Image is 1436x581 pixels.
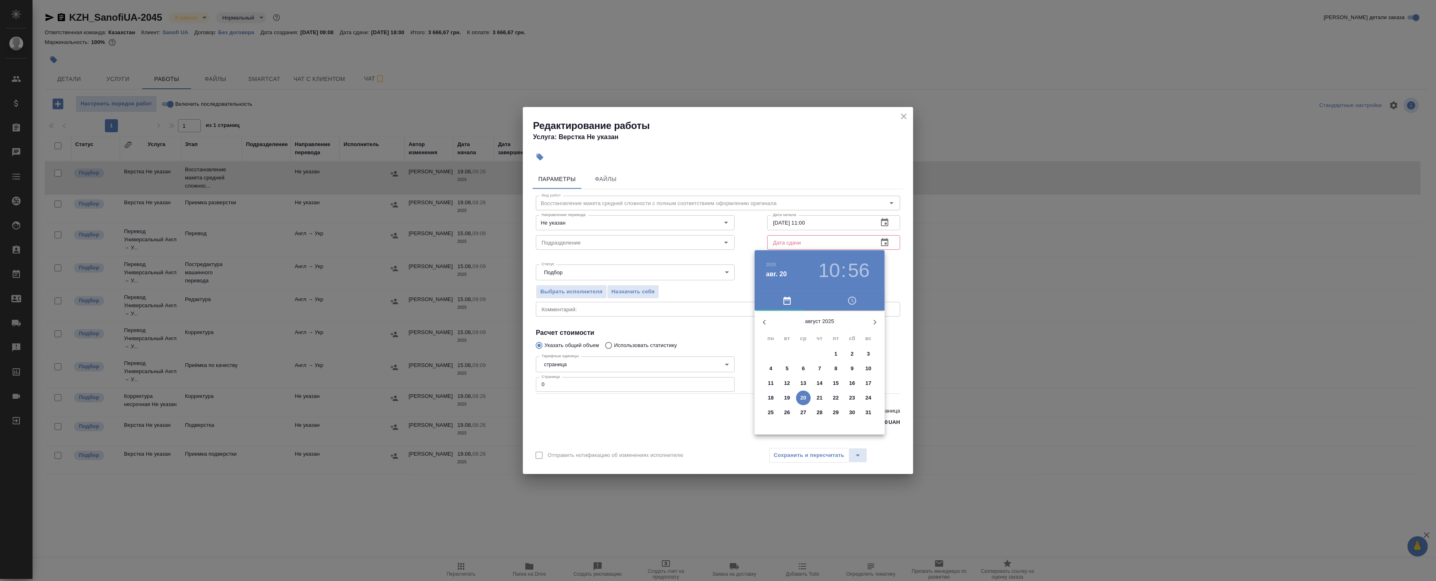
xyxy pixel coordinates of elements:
button: 56 [848,259,870,282]
p: 10 [866,365,872,373]
button: 22 [829,391,843,405]
button: 10 [818,259,840,282]
h3: : [841,259,846,282]
span: вт [780,334,794,343]
button: 2 [845,347,859,361]
button: 17 [861,376,876,391]
p: 4 [769,365,772,373]
button: 10 [861,361,876,376]
p: 11 [768,379,774,387]
p: 13 [801,379,807,387]
button: 18 [764,391,778,405]
button: 12 [780,376,794,391]
p: 7 [818,365,821,373]
button: 20 [796,391,811,405]
button: 11 [764,376,778,391]
p: 16 [849,379,855,387]
button: 5 [780,361,794,376]
p: 25 [768,408,774,417]
button: 4 [764,361,778,376]
button: 26 [780,405,794,420]
p: 2 [851,350,853,358]
button: 27 [796,405,811,420]
p: 28 [817,408,823,417]
button: 19 [780,391,794,405]
p: 24 [866,394,872,402]
button: авг. 20 [766,269,787,279]
span: пн [764,334,778,343]
span: сб [845,334,859,343]
p: 12 [784,379,790,387]
p: 9 [851,365,853,373]
span: ср [796,334,811,343]
button: 29 [829,405,843,420]
button: 28 [812,405,827,420]
button: 23 [845,391,859,405]
button: 2025 [766,262,776,267]
button: 14 [812,376,827,391]
p: 6 [802,365,805,373]
span: вс [861,334,876,343]
button: 13 [796,376,811,391]
button: 7 [812,361,827,376]
p: 8 [834,365,837,373]
p: 27 [801,408,807,417]
span: пт [829,334,843,343]
p: 19 [784,394,790,402]
p: 30 [849,408,855,417]
span: чт [812,334,827,343]
button: 16 [845,376,859,391]
button: 30 [845,405,859,420]
p: 18 [768,394,774,402]
p: 3 [867,350,870,358]
p: 17 [866,379,872,387]
button: 15 [829,376,843,391]
button: 3 [861,347,876,361]
button: 21 [812,391,827,405]
p: 15 [833,379,839,387]
p: 26 [784,408,790,417]
button: 9 [845,361,859,376]
button: 6 [796,361,811,376]
p: 21 [817,394,823,402]
button: 24 [861,391,876,405]
p: 22 [833,394,839,402]
button: 25 [764,405,778,420]
p: 14 [817,379,823,387]
p: 31 [866,408,872,417]
p: 1 [834,350,837,358]
button: 31 [861,405,876,420]
p: 23 [849,394,855,402]
button: 8 [829,361,843,376]
p: 5 [785,365,788,373]
button: 1 [829,347,843,361]
p: 29 [833,408,839,417]
p: август 2025 [774,317,865,325]
p: 20 [801,394,807,402]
